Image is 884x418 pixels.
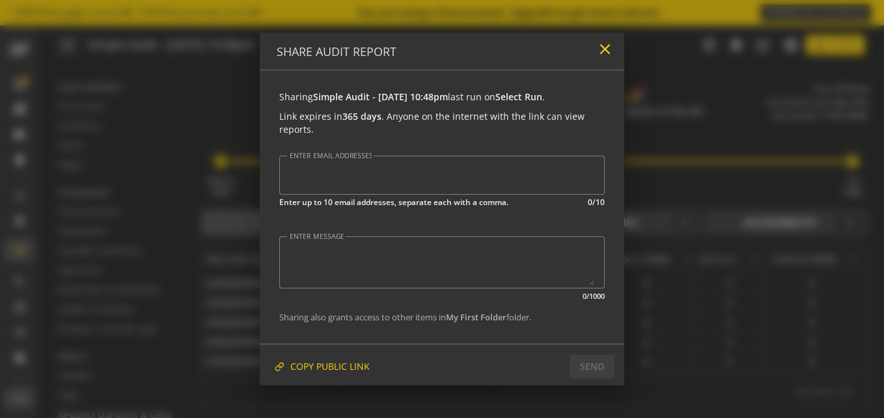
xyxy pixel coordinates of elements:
[290,150,373,160] mat-label: ENTER EMAIL ADDRESSES
[342,110,381,122] strong: 365 days
[277,46,396,59] h4: Share Audit Report
[290,355,370,378] span: COPY PUBLIC LINK
[279,311,605,324] p: Sharing also grants access to other items in folder.
[588,195,605,207] mat-hint: 0/10
[290,231,344,240] mat-label: ENTER MESSAGE
[279,110,605,136] p: Link expires in . Anyone on the internet with the link can view reports.
[495,91,542,103] strong: Select Run
[583,288,605,300] mat-hint: 0/1000
[596,40,614,58] mat-icon: close
[269,355,375,378] button: COPY PUBLIC LINK
[279,195,508,207] mat-hint: Enter up to 10 email addresses, separate each with a comma.
[313,91,448,103] strong: Simple Audit - [DATE] 10:48pm
[260,33,624,71] op-modal-header: Share Audit Report
[446,311,506,323] strong: My First Folder
[279,91,605,104] p: Sharing last run on .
